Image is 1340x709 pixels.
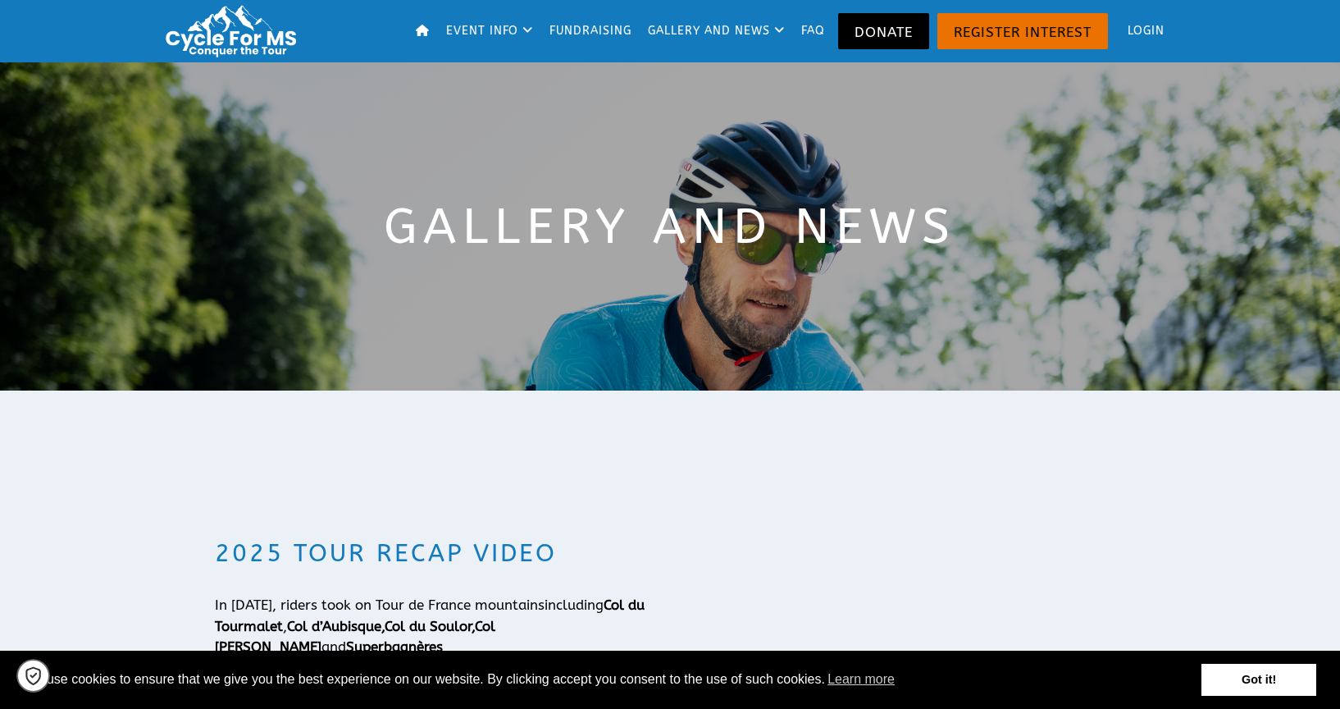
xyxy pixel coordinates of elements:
[937,13,1108,49] a: Register Interest
[321,638,346,655] span: and
[287,618,385,634] b: Col d’Aubisque,
[215,597,645,655] span: In [DATE], riders took on Tour de France mountains
[1201,664,1316,697] a: dismiss cookie message
[384,198,956,256] span: Gallery and news
[283,618,385,634] span: ,
[159,3,309,59] img: Cycle for MS: Conquer the Tour
[215,597,645,634] strong: Col du Tourmalet
[545,597,604,613] span: including
[1112,4,1171,58] a: Login
[838,13,929,49] a: Donate
[385,618,475,634] strong: Col du Soulor,
[825,667,897,692] a: learn more about cookies
[215,537,645,569] h2: 2025 Tour Recap Video
[346,638,443,655] strong: Superbagnères
[24,667,1201,692] span: We use cookies to ensure that we give you the best experience on our website. By clicking accept ...
[16,659,50,693] a: Cookie settings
